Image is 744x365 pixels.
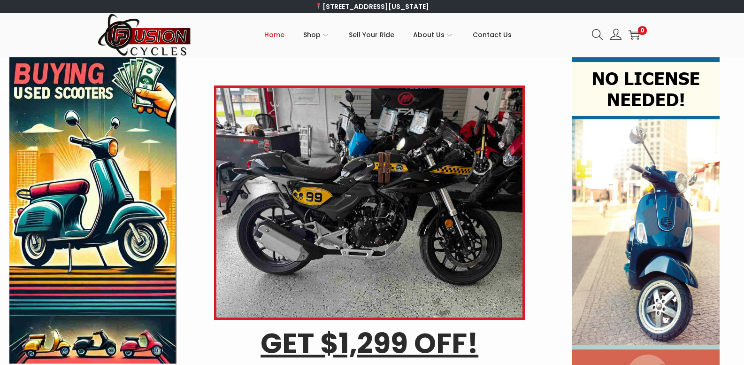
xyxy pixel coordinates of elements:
[192,14,585,56] nav: Primary navigation
[264,23,284,47] span: Home
[98,13,192,57] img: Woostify retina logo
[413,23,445,47] span: About Us
[349,23,394,47] span: Sell Your Ride
[315,2,429,11] a: [STREET_ADDRESS][US_STATE]
[303,14,330,56] a: Shop
[264,14,284,56] a: Home
[629,29,640,40] a: 0
[349,14,394,56] a: Sell Your Ride
[261,324,478,363] u: GET $1,299 OFF!
[473,23,512,47] span: Contact Us
[315,3,322,9] img: 📍
[473,14,512,56] a: Contact Us
[303,23,321,47] span: Shop
[413,14,454,56] a: About Us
